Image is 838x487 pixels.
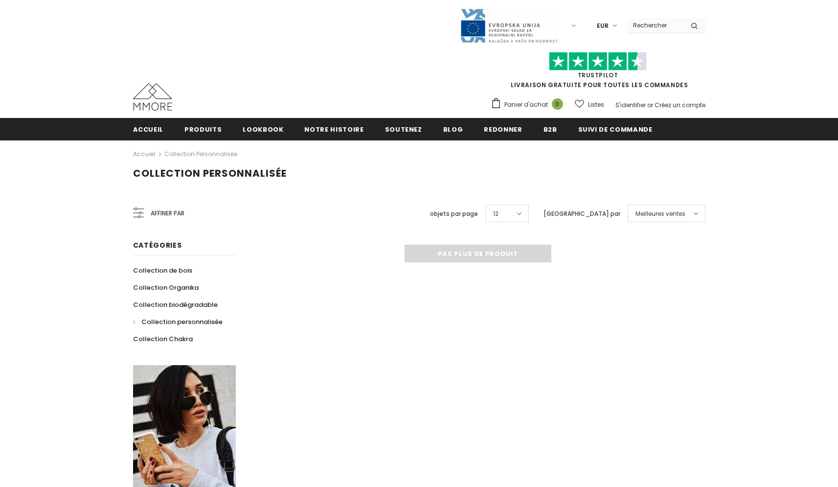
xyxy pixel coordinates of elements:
label: [GEOGRAPHIC_DATA] par [544,209,620,219]
span: Collection Chakra [133,334,193,344]
span: Collection de bois [133,266,192,275]
a: Accueil [133,118,164,140]
span: Panier d'achat [504,100,548,110]
a: Suivi de commande [578,118,653,140]
span: Meilleures ventes [635,209,685,219]
span: 12 [493,209,498,219]
a: Produits [184,118,222,140]
a: Redonner [484,118,522,140]
span: B2B [544,125,557,134]
a: Listes [575,96,604,113]
a: TrustPilot [578,71,618,79]
a: Collection Chakra [133,330,193,348]
a: Collection de bois [133,262,192,279]
span: Suivi de commande [578,125,653,134]
span: Blog [443,125,463,134]
span: Redonner [484,125,522,134]
a: Collection biodégradable [133,296,218,313]
span: Collection personnalisée [141,317,223,326]
a: Collection personnalisée [164,150,237,158]
span: Listes [588,100,604,110]
img: Cas MMORE [133,83,172,111]
span: Collection personnalisée [133,166,287,180]
span: Produits [184,125,222,134]
a: B2B [544,118,557,140]
img: Faites confiance aux étoiles pilotes [549,52,647,71]
a: S'identifier [615,101,646,109]
input: Search Site [627,18,683,32]
a: Collection personnalisée [133,313,223,330]
span: Accueil [133,125,164,134]
span: soutenez [385,125,422,134]
a: Javni Razpis [460,21,558,29]
a: Créez un compte [655,101,705,109]
a: Blog [443,118,463,140]
a: Lookbook [243,118,283,140]
img: Javni Razpis [460,8,558,44]
span: Lookbook [243,125,283,134]
a: Collection Organika [133,279,199,296]
span: or [647,101,653,109]
a: Notre histoire [304,118,363,140]
a: soutenez [385,118,422,140]
span: Notre histoire [304,125,363,134]
label: objets par page [430,209,478,219]
span: 0 [552,98,563,110]
a: Accueil [133,148,155,160]
span: Collection Organika [133,283,199,292]
span: Affiner par [151,208,184,219]
span: Catégories [133,240,182,250]
a: Panier d'achat 0 [491,97,568,112]
span: LIVRAISON GRATUITE POUR TOUTES LES COMMANDES [491,56,705,89]
span: Collection biodégradable [133,300,218,309]
span: EUR [597,21,609,31]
